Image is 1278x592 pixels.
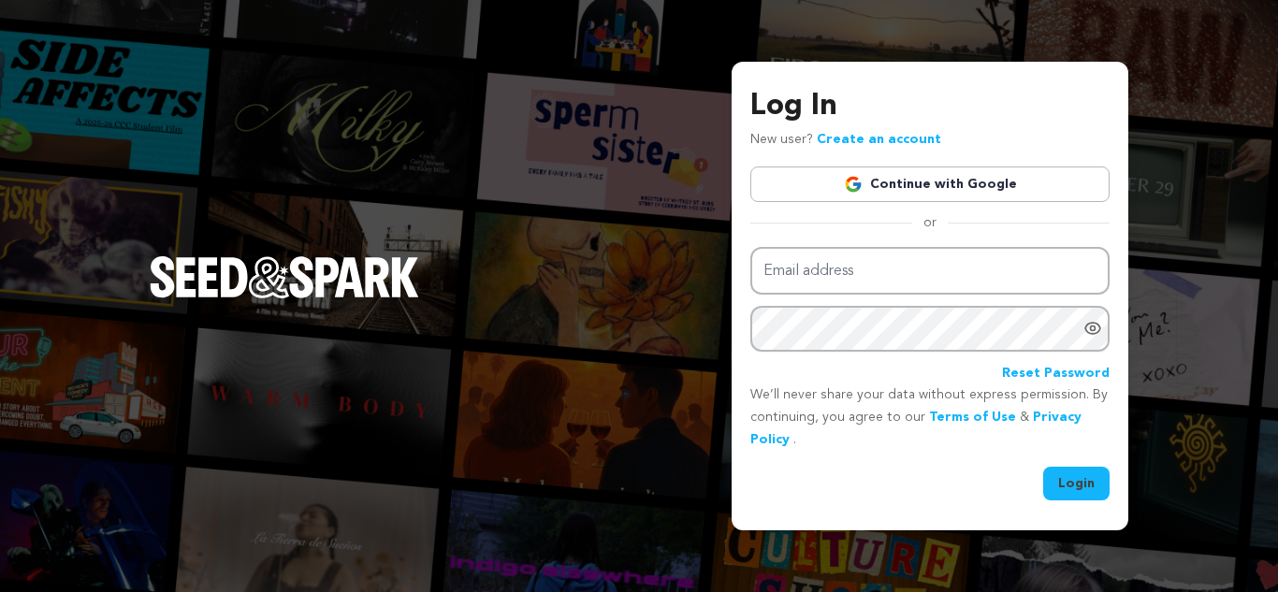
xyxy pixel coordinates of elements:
a: Create an account [817,133,941,146]
p: We’ll never share your data without express permission. By continuing, you agree to our & . [750,384,1110,451]
button: Login [1043,467,1110,500]
a: Reset Password [1002,363,1110,385]
p: New user? [750,129,941,152]
a: Privacy Policy [750,411,1082,446]
img: Google logo [844,175,863,194]
a: Continue with Google [750,166,1110,202]
img: Seed&Spark Logo [150,256,419,297]
a: Seed&Spark Homepage [150,256,419,335]
h3: Log In [750,84,1110,129]
a: Terms of Use [929,411,1016,424]
input: Email address [750,247,1110,295]
span: or [912,213,948,232]
a: Show password as plain text. Warning: this will display your password on the screen. [1083,319,1102,338]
